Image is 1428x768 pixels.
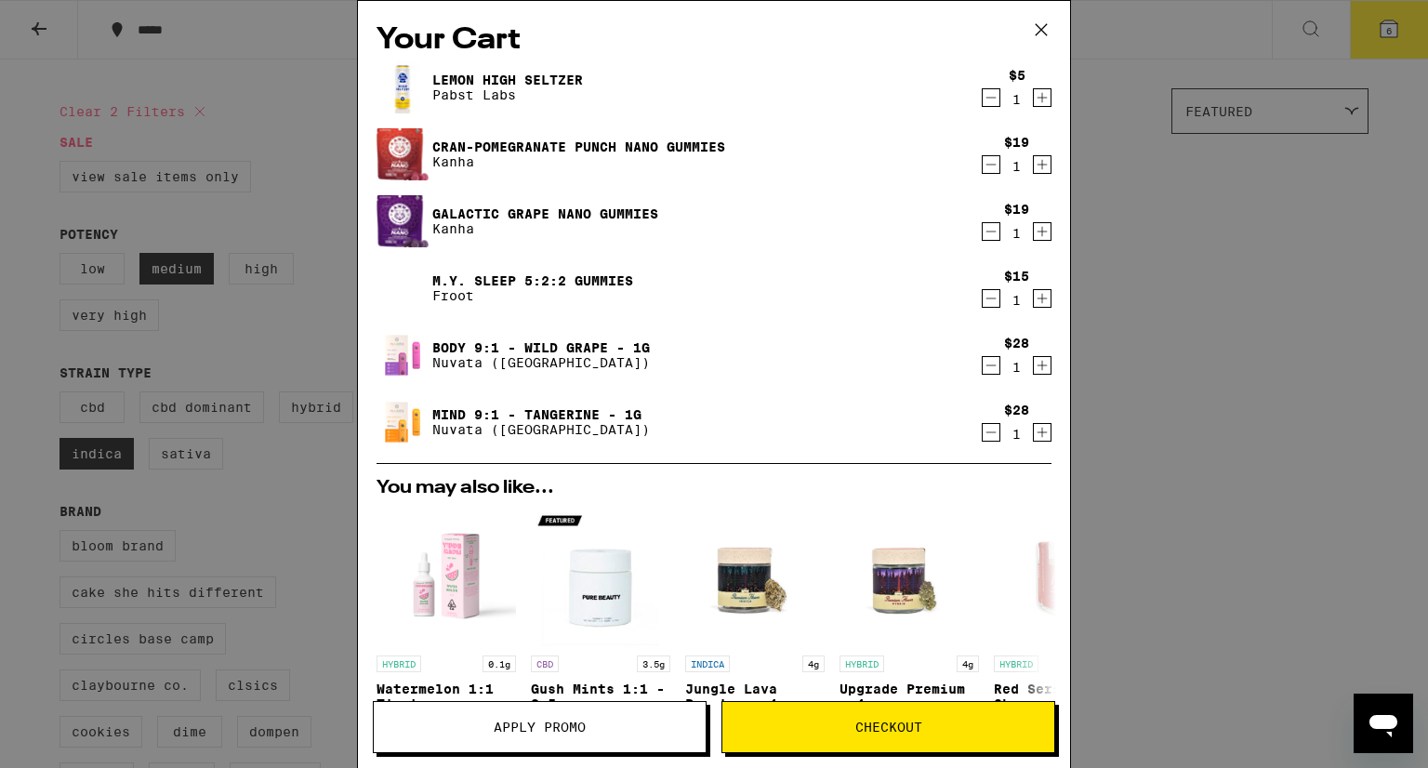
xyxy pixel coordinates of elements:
[531,655,559,672] p: CBD
[721,701,1055,753] button: Checkout
[1033,289,1051,308] button: Increment
[531,507,670,753] a: Open page for Gush Mints 1:1 - 3.5g from Pure Beauty
[531,507,670,646] img: Pure Beauty - Gush Mints 1:1 - 3.5g
[432,154,725,169] p: Kanha
[377,507,516,646] img: Yummi Karma - Watermelon 1:1 Tincture
[377,396,429,448] img: Mind 9:1 - Tangerine - 1g
[994,507,1133,753] a: Open page for Red Series: Cherry Fanta - 3.5g from Biko
[1354,694,1413,753] iframe: Button to launch messaging window
[373,701,707,753] button: Apply Promo
[494,721,586,734] span: Apply Promo
[1004,403,1029,417] div: $28
[1009,68,1025,83] div: $5
[957,655,979,672] p: 4g
[432,355,650,370] p: Nuvata ([GEOGRAPHIC_DATA])
[685,682,825,711] p: Jungle Lava Premium - 4g
[1004,336,1029,351] div: $28
[432,340,650,355] a: Body 9:1 - Wild Grape - 1g
[1033,155,1051,174] button: Increment
[432,422,650,437] p: Nuvata ([GEOGRAPHIC_DATA])
[432,221,658,236] p: Kanha
[377,262,429,314] img: M.Y. SLEEP 5:2:2 Gummies
[1004,293,1029,308] div: 1
[1009,92,1025,107] div: 1
[432,87,583,102] p: Pabst Labs
[377,479,1051,497] h2: You may also like...
[377,193,429,249] img: Galactic Grape Nano Gummies
[1004,360,1029,375] div: 1
[685,507,825,753] a: Open page for Jungle Lava Premium - 4g from Humboldt Farms
[1033,222,1051,241] button: Increment
[855,721,922,734] span: Checkout
[994,682,1133,711] p: Red Series: Cherry Fanta - 3.5g
[483,655,516,672] p: 0.1g
[377,507,516,753] a: Open page for Watermelon 1:1 Tincture from Yummi Karma
[377,329,429,381] img: Body 9:1 - Wild Grape - 1g
[1004,202,1029,217] div: $19
[982,289,1000,308] button: Decrement
[685,655,730,672] p: INDICA
[377,682,516,711] p: Watermelon 1:1 Tincture
[982,356,1000,375] button: Decrement
[1033,356,1051,375] button: Increment
[432,407,650,422] a: Mind 9:1 - Tangerine - 1g
[432,206,658,221] a: Galactic Grape Nano Gummies
[432,139,725,154] a: Cran-Pomegranate Punch Nano Gummies
[840,507,979,753] a: Open page for Upgrade Premium - 4g from Humboldt Farms
[377,61,429,113] img: Lemon High Seltzer
[1004,135,1029,150] div: $19
[377,126,429,182] img: Cran-Pomegranate Punch Nano Gummies
[994,507,1133,646] img: Biko - Red Series: Cherry Fanta - 3.5g
[1004,159,1029,174] div: 1
[1033,423,1051,442] button: Increment
[1004,269,1029,284] div: $15
[994,655,1038,672] p: HYBRID
[982,423,1000,442] button: Decrement
[982,155,1000,174] button: Decrement
[1033,88,1051,107] button: Increment
[1004,226,1029,241] div: 1
[432,273,633,288] a: M.Y. SLEEP 5:2:2 Gummies
[840,682,979,711] p: Upgrade Premium - 4g
[377,20,1051,61] h2: Your Cart
[840,655,884,672] p: HYBRID
[432,73,583,87] a: Lemon High Seltzer
[982,222,1000,241] button: Decrement
[531,682,670,711] p: Gush Mints 1:1 - 3.5g
[802,655,825,672] p: 4g
[432,288,633,303] p: Froot
[637,655,670,672] p: 3.5g
[840,507,979,646] img: Humboldt Farms - Upgrade Premium - 4g
[1004,427,1029,442] div: 1
[685,507,825,646] img: Humboldt Farms - Jungle Lava Premium - 4g
[982,88,1000,107] button: Decrement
